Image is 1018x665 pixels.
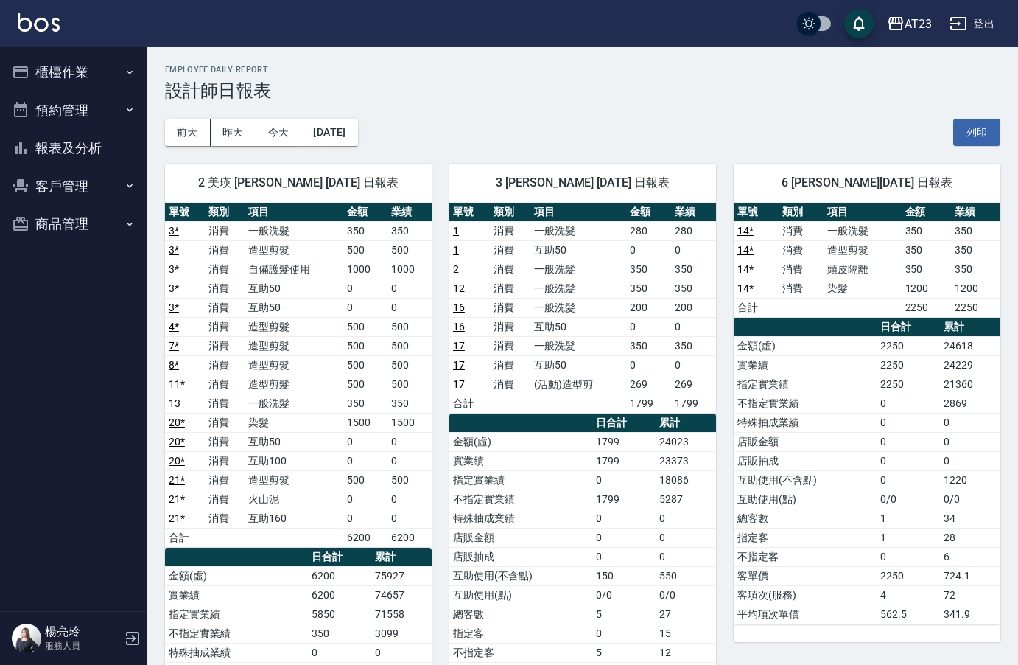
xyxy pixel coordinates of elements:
td: 指定實業績 [449,470,592,490]
td: 互助50 [245,279,343,298]
td: 0 [656,528,716,547]
th: 累計 [940,318,1000,337]
td: 不指定客 [734,547,877,566]
td: 724.1 [940,566,1000,585]
td: 客項次(服務) [734,585,877,605]
td: 350 [626,336,671,355]
td: 不指定實業績 [449,490,592,509]
td: 消費 [205,413,245,432]
td: 5850 [308,605,371,624]
td: 特殊抽成業績 [165,643,308,662]
th: 業績 [951,203,1000,222]
td: 0 [592,547,656,566]
td: 0/0 [656,585,716,605]
td: 一般洗髮 [824,221,902,240]
table: a dense table [165,203,432,548]
button: 預約管理 [6,91,141,130]
td: 造型剪髮 [245,470,343,490]
td: 店販金額 [734,432,877,451]
td: 實業績 [449,451,592,470]
td: 0 [940,451,1000,470]
td: 指定實業績 [734,375,877,394]
td: 2250 [877,355,940,375]
td: 500 [387,470,432,490]
td: 500 [343,470,387,490]
td: 1799 [671,394,716,413]
td: 350 [902,221,951,240]
td: 24023 [656,432,716,451]
td: 消費 [205,240,245,260]
td: 0 [940,432,1000,451]
button: 今天 [256,119,302,146]
td: 0 [387,509,432,528]
a: 1 [453,225,459,237]
td: 0 [343,490,387,509]
td: 0/0 [877,490,940,509]
td: 頭皮隔離 [824,260,902,279]
td: 0 [940,413,1000,432]
td: 消費 [205,279,245,298]
td: 0 [343,509,387,528]
td: 互助使用(點) [449,585,592,605]
td: 店販抽成 [449,547,592,566]
td: 550 [656,566,716,585]
td: (活動)造型剪 [530,375,626,394]
td: 0 [626,355,671,375]
td: 5 [592,605,656,624]
td: 280 [671,221,716,240]
td: 15 [656,624,716,643]
td: 0 [343,298,387,317]
td: 350 [387,221,432,240]
td: 350 [671,260,716,279]
td: 互助使用(不含點) [734,470,877,490]
td: 1200 [902,279,951,298]
td: 平均項次單價 [734,605,877,624]
td: 互助使用(不含點) [449,566,592,585]
td: 0 [626,240,671,260]
td: 造型剪髮 [245,240,343,260]
td: 不指定客 [449,643,592,662]
td: 0 [387,451,432,470]
td: 店販抽成 [734,451,877,470]
td: 消費 [490,336,530,355]
td: 實業績 [734,355,877,375]
td: 0 [671,240,716,260]
td: 6200 [343,528,387,547]
span: 3 [PERSON_NAME] [DATE] 日報表 [467,175,698,190]
td: 0 [656,547,716,566]
td: 1799 [626,394,671,413]
td: 不指定實業績 [165,624,308,643]
td: 一般洗髮 [530,336,626,355]
td: 350 [626,260,671,279]
td: 350 [902,260,951,279]
button: 前天 [165,119,211,146]
a: 12 [453,282,465,294]
td: 火山泥 [245,490,343,509]
td: 消費 [205,260,245,279]
td: 74657 [371,585,432,605]
td: 0 [592,624,656,643]
td: 消費 [490,317,530,336]
button: [DATE] [301,119,357,146]
th: 日合計 [308,548,371,567]
td: 12 [656,643,716,662]
td: 0 [656,509,716,528]
td: 18086 [656,470,716,490]
td: 0 [371,643,432,662]
td: 1 [877,528,940,547]
td: 合計 [165,528,205,547]
td: 24618 [940,336,1000,355]
td: 1 [877,509,940,528]
td: 消費 [205,336,245,355]
td: 200 [671,298,716,317]
td: 互助50 [245,432,343,451]
td: 27 [656,605,716,624]
td: 269 [671,375,716,394]
td: 500 [343,240,387,260]
td: 3099 [371,624,432,643]
h3: 設計師日報表 [165,80,1000,101]
td: 實業績 [165,585,308,605]
button: 昨天 [211,119,256,146]
td: 消費 [205,451,245,470]
td: 造型剪髮 [245,355,343,375]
